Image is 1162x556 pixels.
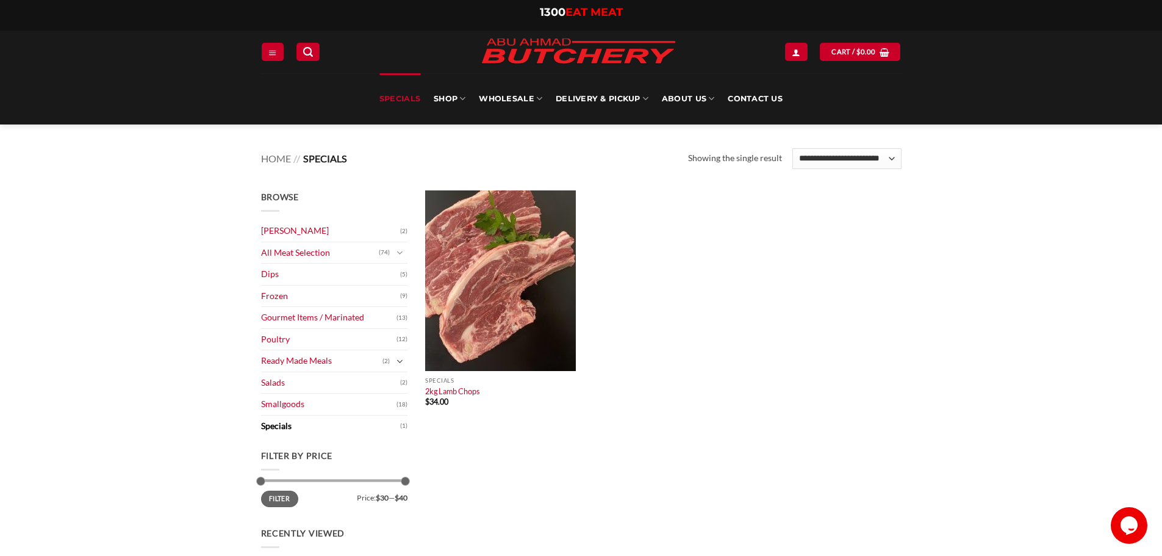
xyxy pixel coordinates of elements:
[425,190,576,371] img: Lamb_forequarter_Chops (per 1Kg)
[792,148,901,169] select: Shop order
[261,416,400,437] a: Specials
[296,43,320,60] a: Search
[856,48,876,56] bdi: 0.00
[379,244,390,262] span: (74)
[396,395,407,414] span: (18)
[400,265,407,284] span: (5)
[293,153,300,164] span: //
[379,73,420,125] a: Specials
[1111,507,1150,544] iframe: chat widget
[396,330,407,348] span: (12)
[856,46,861,57] span: $
[393,246,407,259] button: Toggle
[565,5,623,19] span: EAT MEAT
[472,31,685,73] img: Abu Ahmad Butchery
[261,192,299,202] span: Browse
[261,153,291,164] a: Home
[261,242,379,264] a: All Meat Selection
[261,286,400,307] a: Frozen
[400,374,407,392] span: (2)
[376,493,389,502] span: $30
[261,528,345,538] span: Recently Viewed
[261,307,396,328] a: Gourmet Items / Marinated
[728,73,783,125] a: Contact Us
[785,43,807,60] a: Login
[395,493,407,502] span: $40
[400,287,407,305] span: (9)
[261,220,400,242] a: [PERSON_NAME]
[261,329,396,350] a: Poultry
[425,377,576,384] p: Specials
[688,151,782,165] p: Showing the single result
[425,397,448,406] bdi: 34.00
[540,5,565,19] span: 1300
[425,397,429,406] span: $
[662,73,714,125] a: About Us
[540,5,623,19] a: 1300EAT MEAT
[261,350,382,372] a: Ready Made Meals
[479,73,542,125] a: Wholesale
[261,372,400,394] a: Salads
[261,491,407,502] div: Price: —
[303,153,347,164] span: Specials
[400,222,407,240] span: (2)
[261,394,396,415] a: Smallgoods
[261,450,333,461] span: Filter by price
[393,355,407,368] button: Toggle
[556,73,648,125] a: Delivery & Pickup
[434,73,465,125] a: SHOP
[382,352,390,370] span: (2)
[261,264,400,285] a: Dips
[400,417,407,435] span: (1)
[262,43,284,60] a: Menu
[396,309,407,327] span: (13)
[831,46,875,57] span: Cart /
[261,491,298,507] button: Filter
[820,43,900,60] a: View cart
[425,386,480,396] a: 2kg Lamb Chops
